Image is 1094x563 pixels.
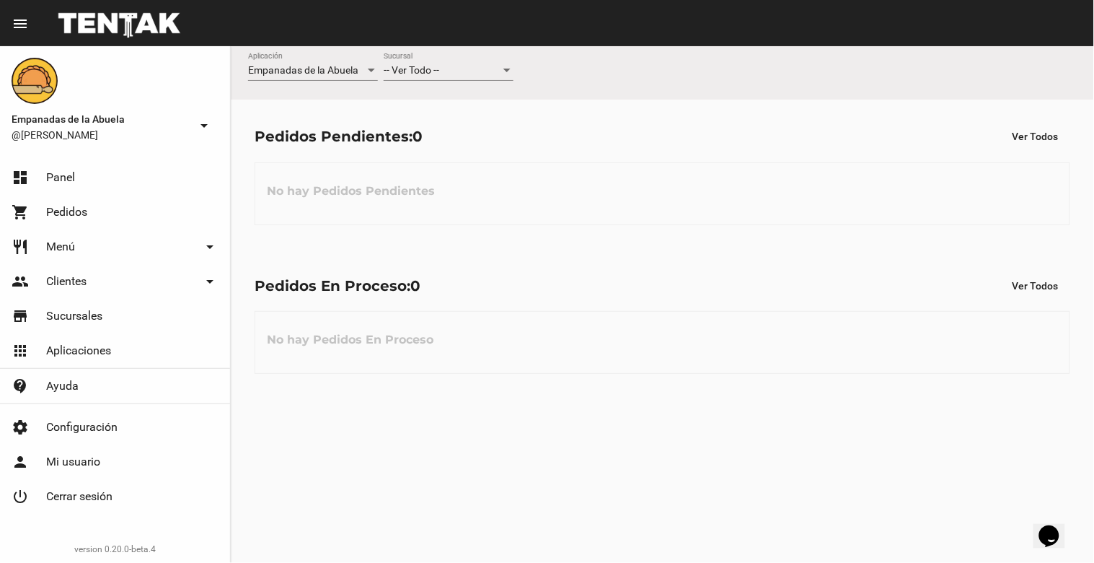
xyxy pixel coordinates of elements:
[195,117,213,134] mat-icon: arrow_drop_down
[12,453,29,471] mat-icon: person
[12,238,29,256] mat-icon: restaurant
[12,377,29,395] mat-icon: contact_support
[12,128,190,142] span: @[PERSON_NAME]
[1001,273,1070,299] button: Ver Todos
[46,420,118,435] span: Configuración
[384,64,439,76] span: -- Ver Todo --
[46,309,102,323] span: Sucursales
[201,238,219,256] mat-icon: arrow_drop_down
[46,274,87,289] span: Clientes
[255,318,445,362] h3: No hay Pedidos En Proceso
[12,488,29,505] mat-icon: power_settings_new
[248,64,358,76] span: Empanadas de la Abuela
[46,205,87,219] span: Pedidos
[12,419,29,436] mat-icon: settings
[1033,505,1080,549] iframe: chat widget
[46,379,79,393] span: Ayuda
[12,58,58,104] img: f0136945-ed32-4f7c-91e3-a375bc4bb2c5.png
[201,273,219,290] mat-icon: arrow_drop_down
[46,240,75,254] span: Menú
[1001,123,1070,149] button: Ver Todos
[1013,280,1059,292] span: Ver Todos
[12,110,190,128] span: Empanadas de la Abuela
[255,274,420,297] div: Pedidos En Proceso:
[12,307,29,325] mat-icon: store
[255,125,423,148] div: Pedidos Pendientes:
[46,170,75,185] span: Panel
[255,170,446,213] h3: No hay Pedidos Pendientes
[46,344,111,358] span: Aplicaciones
[12,169,29,186] mat-icon: dashboard
[12,273,29,290] mat-icon: people
[413,128,423,145] span: 0
[46,455,100,469] span: Mi usuario
[12,15,29,32] mat-icon: menu
[410,277,420,294] span: 0
[46,489,113,504] span: Cerrar sesión
[12,204,29,221] mat-icon: shopping_cart
[12,542,219,557] div: version 0.20.0-beta.4
[12,342,29,359] mat-icon: apps
[1013,131,1059,142] span: Ver Todos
